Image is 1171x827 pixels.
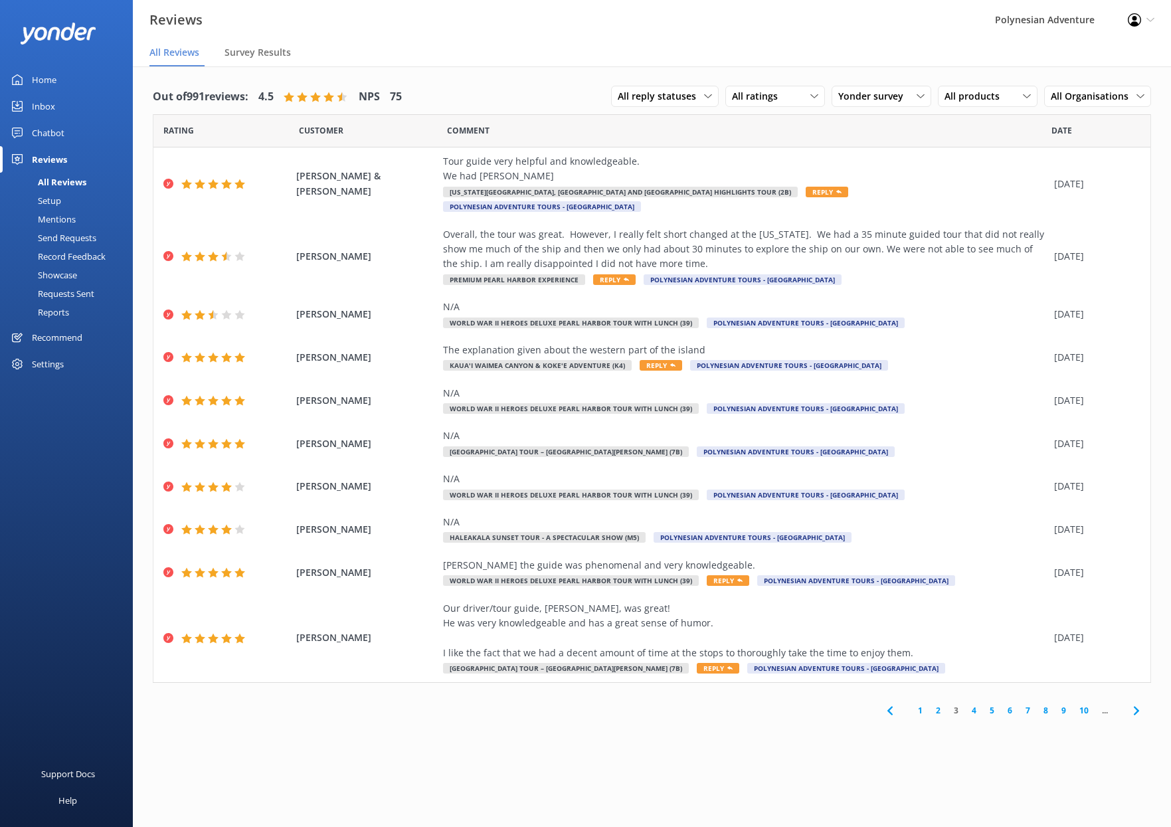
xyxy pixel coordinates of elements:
div: [DATE] [1054,249,1134,264]
span: All Reviews [149,46,199,59]
div: [DATE] [1054,307,1134,322]
div: [DATE] [1054,177,1134,191]
div: [DATE] [1054,393,1134,408]
span: [PERSON_NAME] [296,307,436,322]
span: Premium Pearl Harbor Experience [443,274,585,285]
span: Reply [697,663,739,674]
span: [PERSON_NAME] [296,249,436,264]
span: Date [163,124,194,137]
span: [PERSON_NAME] [296,479,436,494]
div: [DATE] [1054,522,1134,537]
span: All products [945,89,1008,104]
span: Reply [806,187,848,197]
span: [GEOGRAPHIC_DATA] Tour – [GEOGRAPHIC_DATA][PERSON_NAME] (7B) [443,663,689,674]
div: Record Feedback [8,247,106,266]
div: Tour guide very helpful and knowledgeable. We had [PERSON_NAME] [443,154,1047,184]
span: Polynesian Adventure Tours - [GEOGRAPHIC_DATA] [707,318,905,328]
div: The explanation given about the western part of the island [443,343,1047,357]
h4: Out of 991 reviews: [153,88,248,106]
h4: 75 [390,88,402,106]
div: Overall, the tour was great. However, I really felt short changed at the [US_STATE]. We had a 35 ... [443,227,1047,272]
span: Kaua'i Waimea Canyon & Koke'e Adventure (K4) [443,360,632,371]
span: Polynesian Adventure Tours - [GEOGRAPHIC_DATA] [690,360,888,371]
div: N/A [443,472,1047,486]
a: Setup [8,191,133,210]
a: 2 [929,704,947,717]
div: N/A [443,428,1047,443]
div: Requests Sent [8,284,94,303]
div: [DATE] [1054,436,1134,451]
div: N/A [443,515,1047,529]
span: All Organisations [1051,89,1136,104]
span: Survey Results [225,46,291,59]
img: yonder-white-logo.png [20,23,96,45]
div: [DATE] [1054,565,1134,580]
span: Reply [640,360,682,371]
div: Reviews [32,146,67,173]
div: [DATE] [1054,479,1134,494]
a: 3 [947,704,965,717]
a: Record Feedback [8,247,133,266]
span: Question [447,124,490,137]
span: Reply [707,575,749,586]
span: [PERSON_NAME] [296,630,436,645]
span: Polynesian Adventure Tours - [GEOGRAPHIC_DATA] [707,403,905,414]
span: All reply statuses [618,89,704,104]
span: [PERSON_NAME] [296,522,436,537]
div: Settings [32,351,64,377]
div: Showcase [8,266,77,284]
div: [PERSON_NAME] the guide was phenomenal and very knowledgeable. [443,558,1047,573]
span: Yonder survey [838,89,911,104]
a: 10 [1073,704,1095,717]
span: Polynesian Adventure Tours - [GEOGRAPHIC_DATA] [747,663,945,674]
a: 8 [1037,704,1055,717]
span: World War II Heroes Deluxe Pearl Harbor Tour with Lunch (39) [443,575,699,586]
div: Recommend [32,324,82,351]
div: Help [58,787,77,814]
h4: 4.5 [258,88,274,106]
h4: NPS [359,88,380,106]
a: 9 [1055,704,1073,717]
div: N/A [443,300,1047,314]
div: Send Requests [8,229,96,247]
span: Polynesian Adventure Tours - [GEOGRAPHIC_DATA] [757,575,955,586]
div: All Reviews [8,173,86,191]
span: [GEOGRAPHIC_DATA] Tour – [GEOGRAPHIC_DATA][PERSON_NAME] (7B) [443,446,689,457]
span: [PERSON_NAME] [296,565,436,580]
span: All ratings [732,89,786,104]
span: Date [299,124,343,137]
span: World War II Heroes Deluxe Pearl Harbor Tour with Lunch (39) [443,318,699,328]
span: Polynesian Adventure Tours - [GEOGRAPHIC_DATA] [654,532,852,543]
a: 7 [1019,704,1037,717]
span: [US_STATE][GEOGRAPHIC_DATA], [GEOGRAPHIC_DATA] and [GEOGRAPHIC_DATA] Highlights Tour (2B) [443,187,798,197]
div: Inbox [32,93,55,120]
a: All Reviews [8,173,133,191]
span: World War II Heroes Deluxe Pearl Harbor Tour with Lunch (39) [443,403,699,414]
div: [DATE] [1054,350,1134,365]
span: [PERSON_NAME] & [PERSON_NAME] [296,169,436,199]
a: 1 [911,704,929,717]
span: ... [1095,704,1115,717]
a: Reports [8,303,133,322]
div: Reports [8,303,69,322]
a: Requests Sent [8,284,133,303]
div: N/A [443,386,1047,401]
a: 6 [1001,704,1019,717]
span: World War II Heroes Deluxe Pearl Harbor Tour with Lunch (39) [443,490,699,500]
span: Polynesian Adventure Tours - [GEOGRAPHIC_DATA] [443,201,641,212]
span: [PERSON_NAME] [296,393,436,408]
span: Date [1051,124,1072,137]
a: Send Requests [8,229,133,247]
span: Reply [593,274,636,285]
div: Support Docs [41,761,95,787]
div: Our driver/tour guide, [PERSON_NAME], was great! He was very knowledgeable and has a great sense ... [443,601,1047,661]
span: Haleakala Sunset Tour - A Spectacular Show (M5) [443,532,646,543]
span: Polynesian Adventure Tours - [GEOGRAPHIC_DATA] [697,446,895,457]
h3: Reviews [149,9,203,31]
span: Polynesian Adventure Tours - [GEOGRAPHIC_DATA] [707,490,905,500]
a: 4 [965,704,983,717]
div: [DATE] [1054,630,1134,645]
div: Chatbot [32,120,64,146]
a: 5 [983,704,1001,717]
span: [PERSON_NAME] [296,350,436,365]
